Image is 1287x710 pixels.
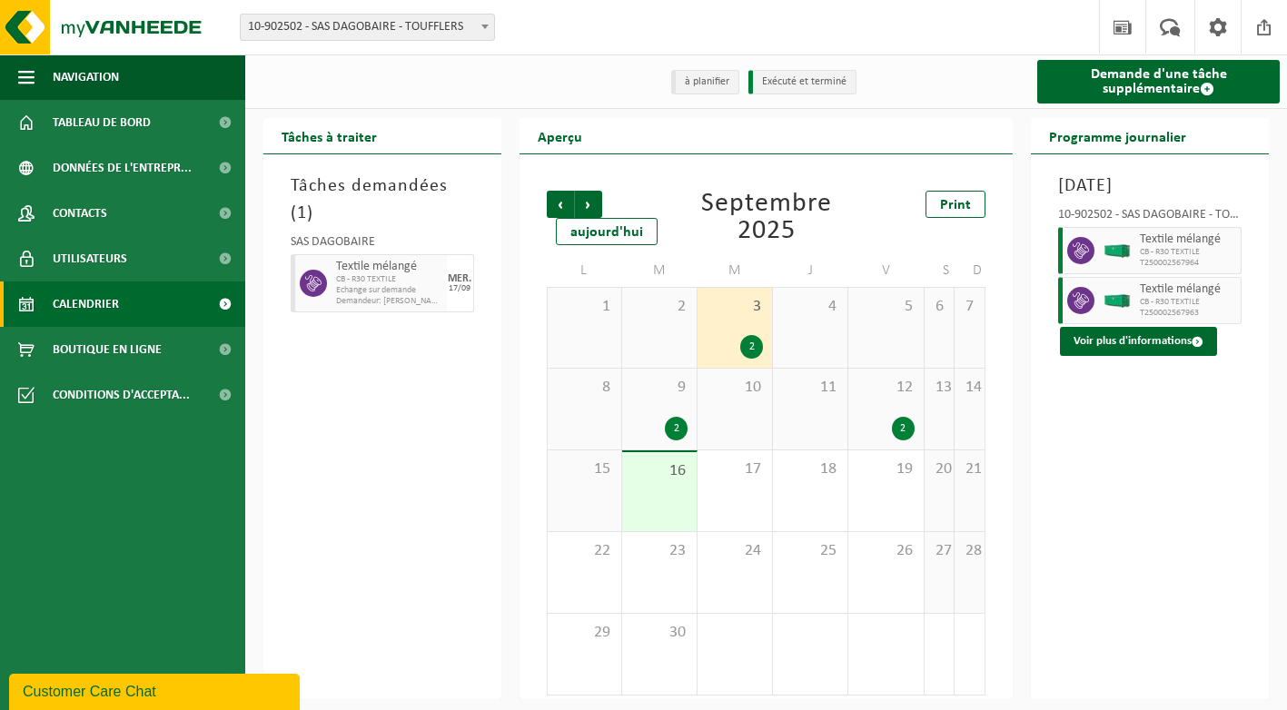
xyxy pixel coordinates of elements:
span: 18 [782,459,838,479]
td: L [547,254,622,287]
li: à planifier [671,70,739,94]
span: T250002567964 [1140,258,1236,269]
span: 26 [857,541,914,561]
div: 17/09 [449,284,470,293]
a: Demande d'une tâche supplémentaire [1037,60,1280,104]
span: 10-902502 - SAS DAGOBAIRE - TOUFFLERS [241,15,494,40]
span: Précédent [547,191,574,218]
li: Exécuté et terminé [748,70,856,94]
td: D [955,254,985,287]
span: 22 [557,541,612,561]
span: Calendrier [53,281,119,327]
span: 19 [857,459,914,479]
span: 1 [297,204,307,222]
span: Boutique en ligne [53,327,162,372]
span: Données de l'entrepr... [53,145,192,191]
a: Print [926,191,985,218]
span: 2 [631,297,688,317]
span: 10 [707,378,763,398]
span: 27 [934,541,945,561]
img: HK-XR-30-GN-00 [1104,294,1131,308]
span: 20 [934,459,945,479]
td: M [698,254,773,287]
span: Echange sur demande [336,285,442,296]
span: Textile mélangé [1140,232,1236,247]
span: 1 [557,297,612,317]
div: Septembre 2025 [689,191,844,245]
td: S [925,254,955,287]
iframe: chat widget [9,670,303,710]
span: 28 [964,541,975,561]
div: 10-902502 - SAS DAGOBAIRE - TOUFFLERS [1058,209,1242,227]
span: 3 [707,297,763,317]
td: V [848,254,924,287]
h3: Tâches demandées ( ) [291,173,474,227]
span: 12 [857,378,914,398]
img: HK-XR-30-GN-00 [1104,244,1131,258]
div: MER. [448,273,471,284]
span: CB - R30 TEXTILE [1140,297,1236,308]
span: 4 [782,297,838,317]
button: Voir plus d'informations [1060,327,1217,356]
span: CB - R30 TEXTILE [336,274,442,285]
span: 29 [557,623,612,643]
div: 2 [740,335,763,359]
span: 30 [631,623,688,643]
span: Textile mélangé [336,260,442,274]
span: 24 [707,541,763,561]
span: 6 [934,297,945,317]
span: CB - R30 TEXTILE [1140,247,1236,258]
span: 8 [557,378,612,398]
span: T250002567963 [1140,308,1236,319]
span: Print [940,198,971,212]
span: 10-902502 - SAS DAGOBAIRE - TOUFFLERS [240,14,495,41]
div: aujourd'hui [556,218,658,245]
span: Contacts [53,191,107,236]
div: SAS DAGOBAIRE [291,236,474,254]
h2: Programme journalier [1031,118,1204,153]
span: Suivant [575,191,602,218]
span: Conditions d'accepta... [53,372,190,418]
span: 14 [964,378,975,398]
span: Tableau de bord [53,100,151,145]
span: Textile mélangé [1140,282,1236,297]
span: 11 [782,378,838,398]
span: Demandeur: [PERSON_NAME] [336,296,442,307]
span: 9 [631,378,688,398]
span: Utilisateurs [53,236,127,281]
span: 21 [964,459,975,479]
span: 13 [934,378,945,398]
td: J [773,254,848,287]
h2: Tâches à traiter [263,118,395,153]
span: 16 [631,461,688,481]
div: 2 [892,417,915,440]
span: 5 [857,297,914,317]
span: 23 [631,541,688,561]
div: 2 [665,417,688,440]
span: 15 [557,459,612,479]
span: Navigation [53,54,119,100]
span: 17 [707,459,763,479]
h3: [DATE] [1058,173,1242,200]
span: 25 [782,541,838,561]
h2: Aperçu [520,118,600,153]
td: M [622,254,698,287]
span: 7 [964,297,975,317]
